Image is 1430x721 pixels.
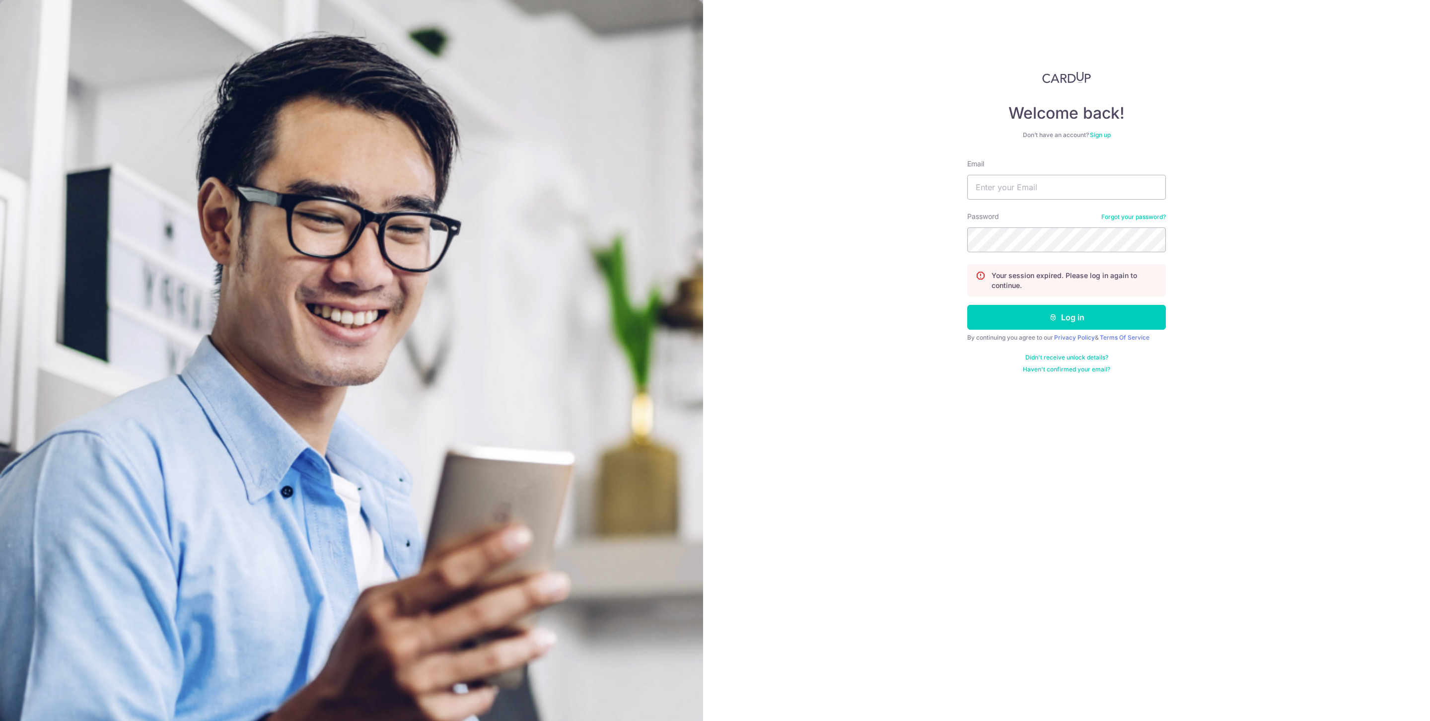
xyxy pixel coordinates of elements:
button: Log in [967,305,1166,330]
a: Terms Of Service [1100,334,1149,341]
a: Sign up [1090,131,1111,139]
div: Don’t have an account? [967,131,1166,139]
a: Forgot your password? [1101,213,1166,221]
img: CardUp Logo [1042,72,1091,83]
label: Password [967,212,999,221]
input: Enter your Email [967,175,1166,200]
h4: Welcome back! [967,103,1166,123]
a: Didn't receive unlock details? [1025,354,1108,361]
label: Email [967,159,984,169]
p: Your session expired. Please log in again to continue. [992,271,1157,290]
a: Haven't confirmed your email? [1023,365,1110,373]
a: Privacy Policy [1054,334,1095,341]
div: By continuing you agree to our & [967,334,1166,342]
